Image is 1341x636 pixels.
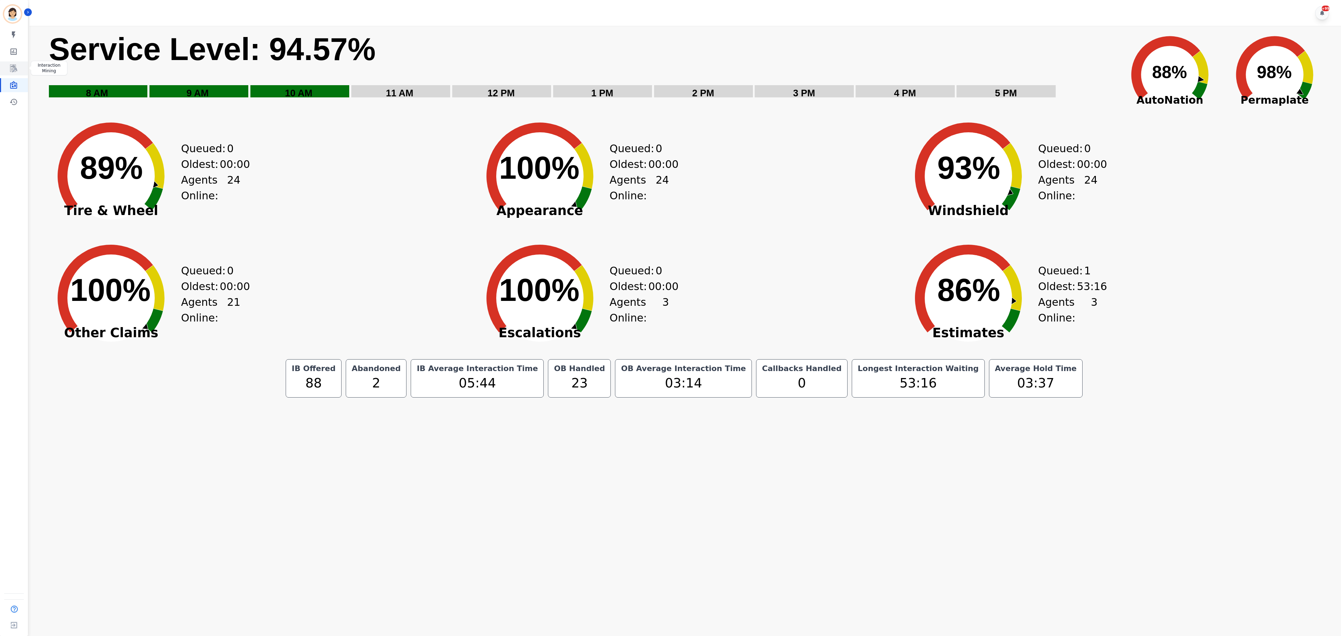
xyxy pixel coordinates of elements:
span: Other Claims [41,330,181,337]
text: 1 PM [591,88,613,98]
div: 23 [552,374,606,393]
span: Tire & Wheel [41,207,181,214]
div: Oldest: [181,279,233,294]
span: Escalations [470,330,610,337]
span: Permaplate [1222,92,1327,108]
span: 21 [227,294,240,326]
div: Agents Online: [1038,294,1098,326]
span: 00:00 [220,156,250,172]
span: 3 [662,294,669,326]
text: 8 AM [86,88,108,98]
div: 05:44 [415,374,539,393]
span: 00:00 [648,156,679,172]
div: OB Average Interaction Time [620,364,747,374]
div: Queued: [181,263,233,279]
div: Abandoned [350,364,402,374]
span: 00:00 [1077,156,1107,172]
div: 03:14 [620,374,747,393]
span: 0 [1084,141,1091,156]
span: 0 [655,263,662,279]
div: Agents Online: [181,294,240,326]
div: Agents Online: [181,172,240,204]
span: Estimates [899,330,1038,337]
div: Queued: [1038,141,1091,156]
span: 0 [227,141,234,156]
span: 24 [1084,172,1098,204]
span: 53:16 [1077,279,1107,294]
span: 0 [227,263,234,279]
div: IB Average Interaction Time [415,364,539,374]
img: Bordered avatar [4,6,21,22]
div: 03:37 [994,374,1078,393]
text: 93% [937,150,1000,185]
span: AutoNation [1117,92,1222,108]
span: 00:00 [648,279,679,294]
text: 89% [80,150,143,185]
div: Queued: [610,141,662,156]
div: 53:16 [856,374,980,393]
text: 88% [1152,62,1187,82]
span: Appearance [470,207,610,214]
div: Longest Interaction Waiting [856,364,980,374]
div: Queued: [181,141,233,156]
div: OB Handled [552,364,606,374]
div: Oldest: [1038,279,1091,294]
text: 10 AM [285,88,313,98]
div: Queued: [610,263,662,279]
div: 0 [761,374,843,393]
span: 0 [655,141,662,156]
text: 100% [70,273,151,308]
span: 24 [655,172,669,204]
text: 11 AM [386,88,413,98]
div: Average Hold Time [994,364,1078,374]
text: 12 PM [488,88,515,98]
div: 88 [290,374,337,393]
div: Oldest: [610,279,662,294]
div: Agents Online: [610,172,669,204]
text: 4 PM [894,88,916,98]
span: 24 [227,172,240,204]
text: 100% [499,150,579,185]
text: 100% [499,273,579,308]
text: 86% [937,273,1000,308]
div: Agents Online: [1038,172,1098,204]
div: Oldest: [181,156,233,172]
div: Oldest: [1038,156,1091,172]
span: 1 [1084,263,1091,279]
span: Windshield [899,207,1038,214]
text: 3 PM [793,88,815,98]
text: 9 AM [186,88,209,98]
div: Queued: [1038,263,1091,279]
text: 98% [1257,62,1292,82]
div: IB Offered [290,364,337,374]
svg: Service Level: 0% [48,30,1113,109]
text: 2 PM [692,88,714,98]
text: 5 PM [995,88,1017,98]
div: Agents Online: [610,294,669,326]
div: Callbacks Handled [761,364,843,374]
text: Service Level: 94.57% [49,32,376,67]
span: 00:00 [220,279,250,294]
div: +99 [1322,6,1329,11]
span: 3 [1091,294,1098,326]
div: 2 [350,374,402,393]
div: Oldest: [610,156,662,172]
